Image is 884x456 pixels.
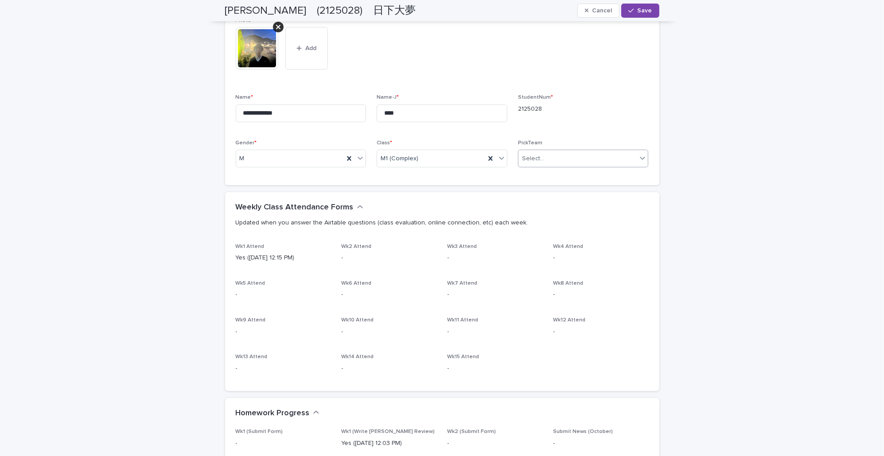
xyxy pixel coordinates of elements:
[236,18,252,23] span: Photo
[553,317,586,323] span: Wk12 Attend
[225,4,416,17] h2: [PERSON_NAME] (2125028) 日下大夢
[553,429,613,434] span: Submit News (October)
[240,154,245,163] span: M
[236,409,310,418] h2: Homework Progress
[638,8,652,14] span: Save
[236,354,268,359] span: Wk13 Attend
[448,327,543,336] p: -
[342,290,437,299] p: -
[448,354,479,359] span: Wk15 Attend
[236,429,283,434] span: Wk1 (Submit Form)
[553,253,649,263] p: -
[522,154,544,163] div: Select...
[236,253,331,263] p: Yes ([DATE] 12:15 PM)
[236,290,331,299] p: -
[553,244,584,249] span: Wk4 Attend
[236,219,645,227] p: Updated when you answer the Airtable questions (class evaluation, online connection, etc) each week.
[342,244,372,249] span: Wk2 Attend
[448,439,543,448] p: -
[448,364,543,373] p: -
[448,253,543,263] p: -
[236,409,319,418] button: Homework Progress
[236,281,265,286] span: Wk5 Attend
[518,95,553,100] span: StudentNum
[553,439,649,448] p: -
[381,154,418,163] span: M1 (Complex)
[553,327,649,336] p: -
[342,317,374,323] span: Wk10 Attend
[553,290,649,299] p: -
[342,354,374,359] span: Wk14 Attend
[236,95,253,100] span: Name
[342,253,437,263] p: -
[342,327,437,336] p: -
[448,281,478,286] span: Wk7 Attend
[621,4,659,18] button: Save
[305,45,316,51] span: Add
[592,8,612,14] span: Cancel
[236,317,266,323] span: Wk9 Attend
[518,140,542,146] span: PickTeam
[553,281,584,286] span: Wk8 Attend
[448,317,479,323] span: Wk11 Attend
[236,203,363,213] button: Weekly Class Attendance Forms
[236,327,331,336] p: -
[285,27,328,70] button: Add
[236,140,257,146] span: Gender
[342,439,437,448] p: Yes ([DATE] 12:03 PM)
[236,203,354,213] h2: Weekly Class Attendance Forms
[448,290,543,299] p: -
[236,439,331,448] p: -
[518,104,649,114] p: 2125028
[377,95,399,100] span: Name-J
[342,364,437,373] p: -
[448,429,496,434] span: Wk2 (Submit Form)
[577,4,620,18] button: Cancel
[342,429,435,434] span: Wk1 (Write [PERSON_NAME] Review)
[377,140,392,146] span: Class
[342,281,372,286] span: Wk6 Attend
[448,244,477,249] span: Wk3 Attend
[236,364,331,373] p: -
[236,244,265,249] span: Wk1 Attend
